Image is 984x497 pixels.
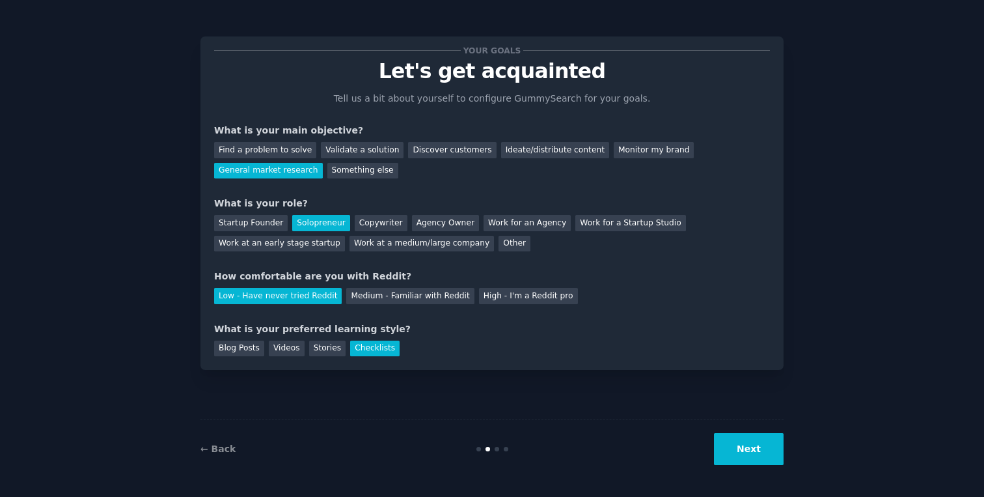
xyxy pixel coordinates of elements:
[408,142,496,158] div: Discover customers
[501,142,609,158] div: Ideate/distribute content
[214,322,770,336] div: What is your preferred learning style?
[412,215,479,231] div: Agency Owner
[355,215,407,231] div: Copywriter
[269,341,305,357] div: Videos
[292,215,349,231] div: Solopreneur
[479,288,578,304] div: High - I'm a Reddit pro
[214,215,288,231] div: Startup Founder
[214,163,323,179] div: General market research
[214,288,342,304] div: Low - Have never tried Reddit
[575,215,685,231] div: Work for a Startup Studio
[327,163,398,179] div: Something else
[214,270,770,283] div: How comfortable are you with Reddit?
[214,197,770,210] div: What is your role?
[484,215,571,231] div: Work for an Agency
[346,288,474,304] div: Medium - Familiar with Reddit
[350,341,400,357] div: Checklists
[200,444,236,454] a: ← Back
[328,92,656,106] p: Tell us a bit about yourself to configure GummySearch for your goals.
[499,236,530,252] div: Other
[309,341,346,357] div: Stories
[461,44,523,57] span: Your goals
[214,60,770,83] p: Let's get acquainted
[321,142,403,158] div: Validate a solution
[614,142,694,158] div: Monitor my brand
[214,341,264,357] div: Blog Posts
[349,236,494,252] div: Work at a medium/large company
[714,433,784,465] button: Next
[214,124,770,137] div: What is your main objective?
[214,142,316,158] div: Find a problem to solve
[214,236,345,252] div: Work at an early stage startup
